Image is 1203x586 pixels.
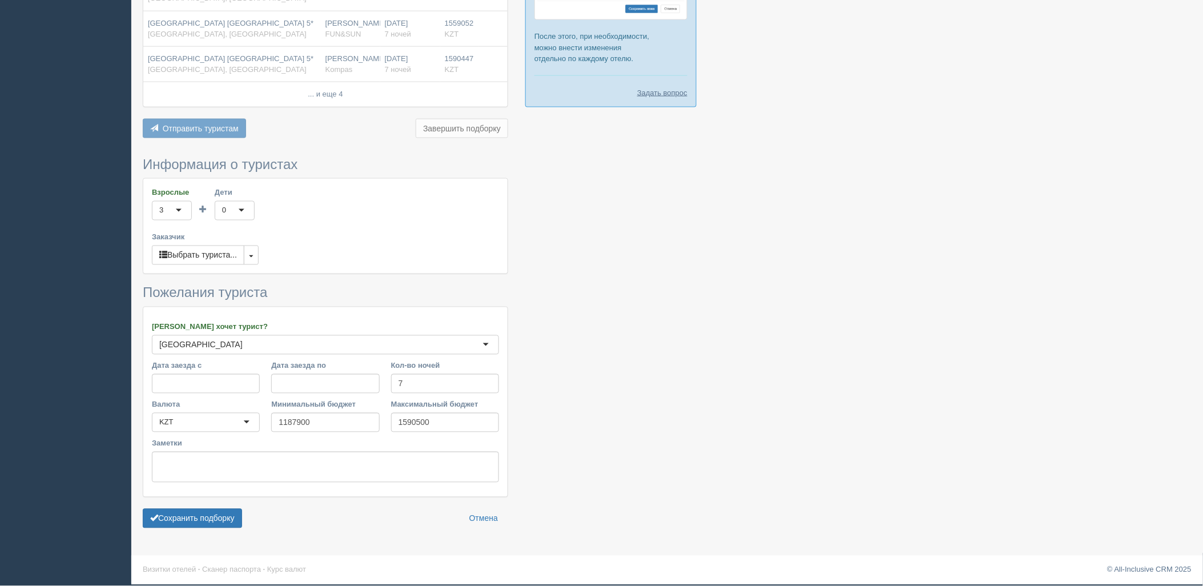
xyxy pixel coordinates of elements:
[159,417,174,428] div: KZT
[325,65,353,74] span: Kompas
[143,119,246,138] button: Отправить туристам
[637,87,687,98] a: Задать вопрос
[215,187,255,198] label: Дети
[385,54,436,75] div: [DATE]
[416,119,508,138] button: Завершить подборку
[202,565,261,574] a: Сканер паспорта
[445,19,474,27] span: 1559052
[267,565,306,574] a: Курс валют
[263,565,265,574] span: ·
[325,30,361,38] span: FUN&SUN
[385,30,411,38] span: 7 ночей
[391,399,499,410] label: Максимальный бюджет
[271,360,379,371] label: Дата заезда по
[152,399,260,410] label: Валюта
[391,360,499,371] label: Кол-во ночей
[143,509,242,528] button: Сохранить подборку
[152,322,499,332] label: [PERSON_NAME] хочет турист?
[385,18,436,39] div: [DATE]
[148,54,313,63] span: [GEOGRAPHIC_DATA] [GEOGRAPHIC_DATA] 5*
[159,339,243,351] div: [GEOGRAPHIC_DATA]
[152,187,192,198] label: Взрослые
[325,54,376,75] div: [PERSON_NAME]
[152,246,244,265] button: Выбрать туриста...
[148,19,313,27] span: [GEOGRAPHIC_DATA] [GEOGRAPHIC_DATA] 5*
[445,54,474,63] span: 1590447
[152,232,499,243] label: Заказчик
[271,399,379,410] label: Минимальный бюджет
[534,31,687,63] p: После этого, при необходимости, можно внести изменения отдельно по каждому отелю.
[222,205,226,216] div: 0
[1107,565,1192,574] a: © All-Inclusive CRM 2025
[325,18,376,39] div: [PERSON_NAME]
[159,205,163,216] div: 3
[391,374,499,394] input: 7-10 или 7,10,14
[445,30,459,38] span: KZT
[462,509,505,528] a: Отмена
[385,65,411,74] span: 7 ночей
[198,565,200,574] span: ·
[163,124,239,133] span: Отправить туристам
[148,30,307,38] span: [GEOGRAPHIC_DATA], [GEOGRAPHIC_DATA]
[445,65,459,74] span: KZT
[143,82,508,107] td: ... и еще 4
[148,65,307,74] span: [GEOGRAPHIC_DATA], [GEOGRAPHIC_DATA]
[152,360,260,371] label: Дата заезда с
[152,438,499,449] label: Заметки
[143,285,267,300] span: Пожелания туриста
[143,565,196,574] a: Визитки отелей
[143,158,508,172] h3: Информация о туристах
